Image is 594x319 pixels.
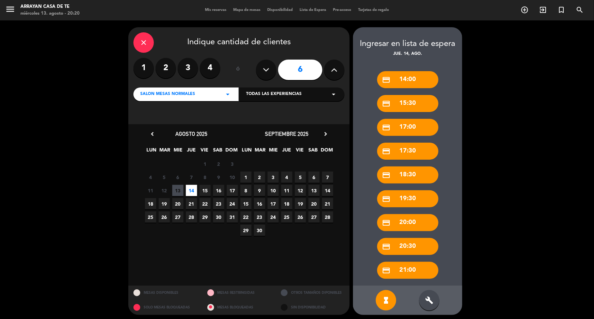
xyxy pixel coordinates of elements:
[255,146,266,157] span: MAR
[145,185,156,196] span: 11
[276,300,350,315] div: SIN DISPONIBILIDAD
[281,146,292,157] span: JUE
[230,8,264,12] span: Mapa de mesas
[308,172,320,183] span: 6
[175,130,207,137] span: agosto 2025
[227,158,238,170] span: 3
[382,296,390,304] i: hourglass_full
[355,8,392,12] span: Tarjetas de regalo
[213,198,224,209] span: 23
[20,10,80,17] div: miércoles 13. agosto - 20:20
[149,130,156,138] i: chevron_left
[172,211,183,223] span: 27
[294,146,306,157] span: VIE
[330,90,338,98] i: arrow_drop_down
[159,146,171,157] span: MAR
[281,172,292,183] span: 4
[213,172,224,183] span: 9
[353,51,462,58] div: jue. 14, ago.
[322,130,329,138] i: chevron_right
[199,158,211,170] span: 1
[382,242,391,251] i: credit_card
[145,211,156,223] span: 25
[520,6,529,14] i: add_circle_outline
[382,195,391,203] i: credit_card
[240,211,252,223] span: 22
[268,211,279,223] span: 24
[159,185,170,196] span: 12
[321,146,332,157] span: DOM
[296,8,330,12] span: Lista de Espera
[246,91,302,98] span: Todas las experiencias
[240,185,252,196] span: 8
[308,146,319,157] span: SAB
[268,146,279,157] span: MIE
[330,8,355,12] span: Pre-acceso
[159,211,170,223] span: 26
[295,198,306,209] span: 19
[382,147,391,156] i: credit_card
[199,185,211,196] span: 15
[199,172,211,183] span: 8
[240,225,252,236] span: 29
[172,185,183,196] span: 13
[353,37,462,51] div: Ingresar en lista de espera
[377,143,438,160] div: 17:30
[557,6,565,14] i: turned_in_not
[5,4,15,17] button: menu
[254,225,265,236] span: 30
[377,214,438,231] div: 20:00
[226,146,237,157] span: DOM
[254,185,265,196] span: 9
[212,146,224,157] span: SAB
[382,171,391,179] i: credit_card
[295,172,306,183] span: 5
[539,6,547,14] i: exit_to_app
[281,211,292,223] span: 25
[254,211,265,223] span: 23
[173,146,184,157] span: MIE
[227,58,249,82] div: ó
[140,91,195,98] span: SALON MESAS NORMALES
[268,172,279,183] span: 3
[377,119,438,136] div: 17:00
[145,172,156,183] span: 4
[202,286,276,300] div: MESAS RESTRINGIDAS
[128,286,202,300] div: MESAS DISPONIBLES
[322,185,333,196] span: 14
[377,95,438,112] div: 15:30
[5,4,15,14] i: menu
[240,172,252,183] span: 1
[308,211,320,223] span: 27
[224,90,232,98] i: arrow_drop_down
[227,198,238,209] span: 24
[145,198,156,209] span: 18
[199,146,210,157] span: VIE
[213,185,224,196] span: 16
[186,172,197,183] span: 7
[213,211,224,223] span: 30
[227,185,238,196] span: 17
[382,99,391,108] i: credit_card
[178,58,198,78] label: 3
[186,211,197,223] span: 28
[322,211,333,223] span: 28
[295,185,306,196] span: 12
[133,32,344,53] div: Indique cantidad de clientes
[377,71,438,88] div: 14:00
[276,286,350,300] div: OTROS TAMAÑOS DIPONIBLES
[382,76,391,84] i: credit_card
[254,198,265,209] span: 16
[140,38,148,47] i: close
[382,123,391,132] i: credit_card
[227,172,238,183] span: 10
[159,198,170,209] span: 19
[200,58,220,78] label: 4
[159,172,170,183] span: 5
[240,198,252,209] span: 15
[268,198,279,209] span: 17
[576,6,584,14] i: search
[382,266,391,275] i: credit_card
[202,300,276,315] div: MESAS BLOQUEADAS
[172,172,183,183] span: 6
